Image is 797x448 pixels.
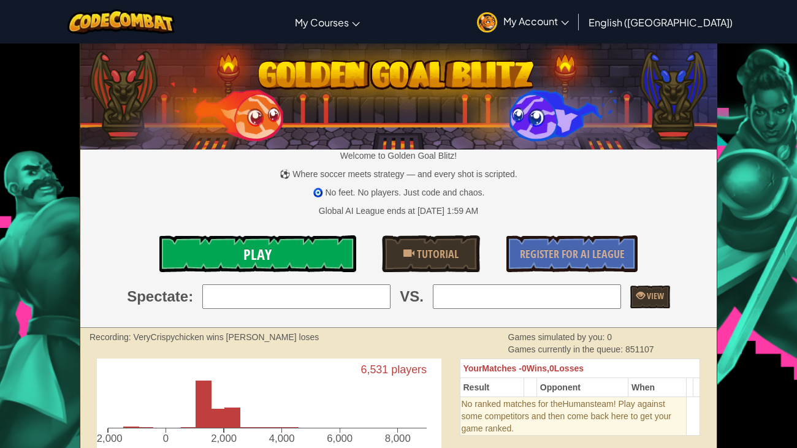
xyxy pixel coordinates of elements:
[80,168,717,180] p: ⚽ Where soccer meets strategy — and every shot is scripted.
[243,245,272,264] span: Play
[628,378,686,397] th: When
[645,290,664,302] span: View
[508,332,608,342] span: Games simulated by you:
[460,359,700,378] th: 0 0
[503,15,569,28] span: My Account
[554,363,584,373] span: Losses
[80,186,717,199] p: 🧿 No feet. No players. Just code and chaos.
[382,235,480,272] a: Tutorial
[90,332,319,342] strong: Recording: VeryCrispychicken wins [PERSON_NAME] loses
[589,16,733,29] span: English ([GEOGRAPHIC_DATA])
[477,12,497,32] img: avatar
[295,16,349,29] span: My Courses
[482,363,522,373] span: Matches -
[327,433,353,444] text: 6,000
[414,246,459,262] span: Tutorial
[607,332,612,342] span: 0
[471,2,575,41] a: My Account
[269,433,294,444] text: 4,000
[400,286,424,307] span: VS.
[163,433,169,444] text: 0
[80,150,717,162] p: Welcome to Golden Goal Blitz!
[462,399,671,433] span: team! Play against some competitors and then come back here to get your game ranked.
[211,433,237,444] text: 2,000
[460,378,524,397] th: Result
[80,39,717,150] img: Golden Goal
[188,286,193,307] span: :
[360,363,427,376] text: 6,531 players
[384,433,410,444] text: 8,000
[127,286,188,307] span: Spectate
[93,433,122,444] text: -2,000
[506,235,638,272] a: Register for AI League
[67,9,175,34] img: CodeCombat logo
[462,399,563,409] span: No ranked matches for the
[527,363,549,373] span: Wins,
[582,6,739,39] a: English ([GEOGRAPHIC_DATA])
[289,6,366,39] a: My Courses
[508,344,625,354] span: Games currently in the queue:
[520,246,625,262] span: Register for AI League
[460,397,686,436] td: Humans
[319,205,478,217] div: Global AI League ends at [DATE] 1:59 AM
[463,363,482,373] span: Your
[625,344,654,354] span: 851107
[536,378,628,397] th: Opponent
